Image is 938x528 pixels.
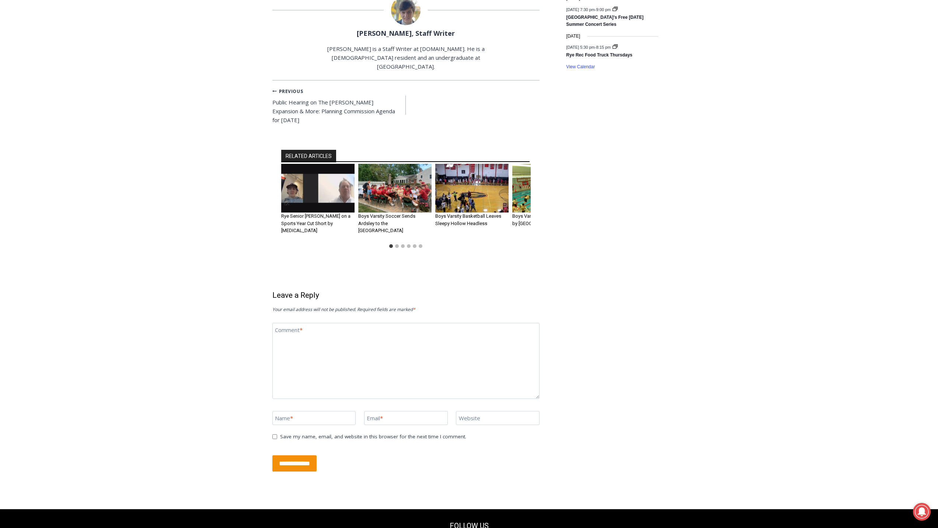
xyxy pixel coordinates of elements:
label: Email [367,415,383,424]
img: News 12 Lavelle and Ruf [281,164,355,213]
a: [PERSON_NAME], Staff Writer [357,29,455,38]
a: Rye Rec Food Truck Thursdays [566,52,632,58]
span: 9:00 pm [596,7,611,11]
span: Your email address will not be published. [272,306,356,313]
label: Save my name, email, and website in this browser for the next time I comment. [277,434,466,440]
a: View Calendar [566,64,595,70]
button: Go to slide 2 [395,244,399,248]
button: Go to slide 4 [407,244,411,248]
input: Name [272,411,356,425]
label: Website [459,415,480,424]
a: PreviousPublic Hearing on The [PERSON_NAME] Expansion & More: Planning Commission Agenda for [DATE] [272,86,406,125]
span: [DATE] 7:30 pm [566,7,594,11]
button: Go to slide 5 [413,244,416,248]
button: Go to slide 1 [389,244,393,248]
span: [DATE] 5:30 pm [566,45,594,49]
button: Go to slide 6 [419,244,422,248]
h3: Leave a Reply [272,290,540,301]
time: [DATE] [566,33,580,40]
small: Previous [272,88,303,95]
nav: Posts [272,86,540,125]
div: 1 of 6 [281,164,355,240]
a: Rye Senior [PERSON_NAME] on a Sports Year Cut Short by [MEDICAL_DATA] [281,213,351,233]
time: - [566,7,612,11]
img: Rye Boys Varsity Swimming vs. North Rockland 2022-01-10 [512,164,586,213]
time: - [566,45,612,49]
span: Required fields are marked [357,306,415,313]
label: Comment [275,327,303,336]
button: Go to slide 3 [401,244,405,248]
a: Boys Varsity Basketball Leaves Sleepy Hollow Headless [435,213,501,226]
label: Name [275,415,293,424]
a: Boys Varsity Swimming Buffeted by [GEOGRAPHIC_DATA] [512,213,582,226]
img: Rye Boys Varsity Basketball vs. Sleepy Hollow 2022-01-28 - 1 [435,164,509,213]
input: Email [364,411,448,425]
div: 4 of 6 [512,164,586,240]
div: 3 of 6 [435,164,509,240]
a: [GEOGRAPHIC_DATA]’s Free [DATE] Summer Concert Series [566,15,644,28]
p: [PERSON_NAME] is a Staff Writer at [DOMAIN_NAME]. He is a [DEMOGRAPHIC_DATA] resident and an unde... [312,44,499,71]
img: Rye Boys Varsity Soccer 2021-09-25 fueling up [358,164,432,213]
span: 8:15 pm [596,45,611,49]
a: Boys Varsity Soccer Sends Ardsley to the [GEOGRAPHIC_DATA] [358,213,415,233]
input: Website [456,411,540,425]
div: 2 of 6 [358,164,432,240]
ul: Select a slide to show [281,243,531,249]
h2: RELATED ARTICLES [281,150,336,162]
